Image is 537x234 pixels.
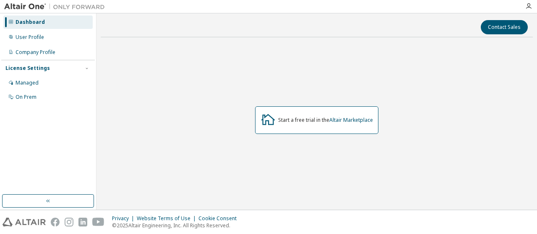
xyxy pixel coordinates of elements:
div: Start a free trial in the [278,117,373,123]
button: Contact Sales [481,20,528,34]
div: Dashboard [16,19,45,26]
div: Privacy [112,215,137,222]
img: instagram.svg [65,218,73,226]
img: facebook.svg [51,218,60,226]
img: youtube.svg [92,218,104,226]
div: Managed [16,80,39,86]
img: Altair One [4,3,109,11]
div: On Prem [16,94,36,100]
img: linkedin.svg [78,218,87,226]
div: User Profile [16,34,44,41]
div: Company Profile [16,49,55,56]
div: License Settings [5,65,50,72]
a: Altair Marketplace [329,116,373,123]
div: Cookie Consent [198,215,242,222]
img: altair_logo.svg [3,218,46,226]
div: Website Terms of Use [137,215,198,222]
p: © 2025 Altair Engineering, Inc. All Rights Reserved. [112,222,242,229]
